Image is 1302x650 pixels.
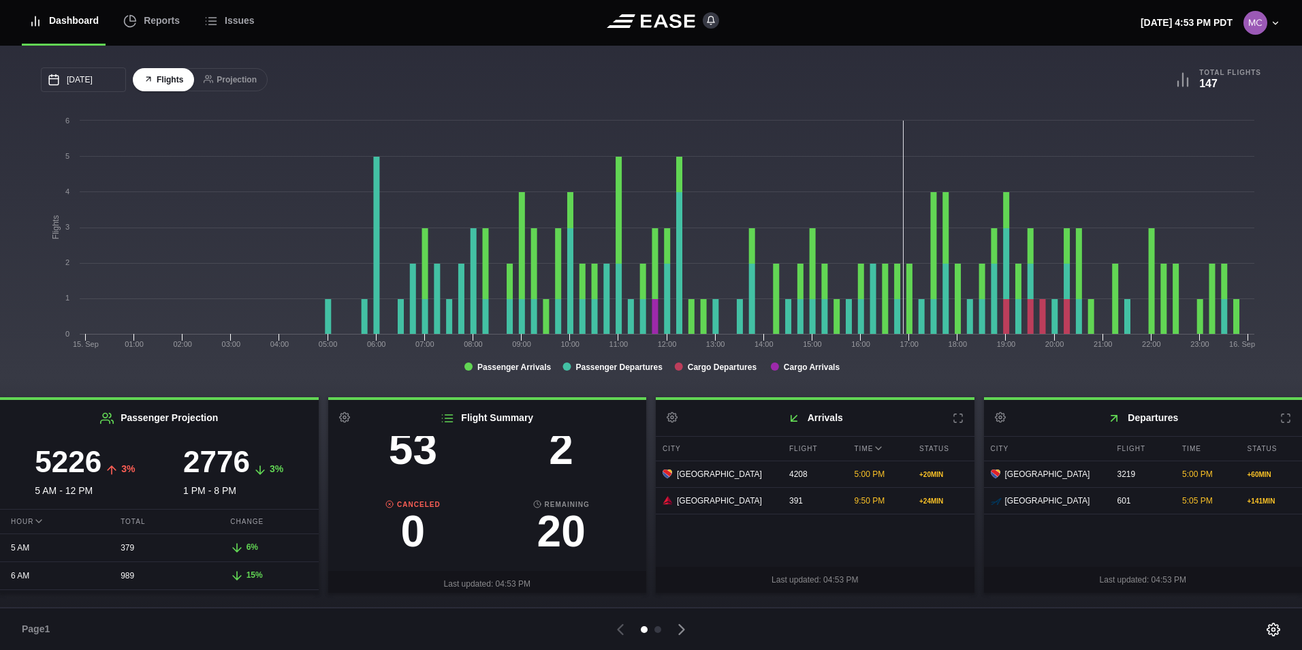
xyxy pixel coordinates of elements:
text: 03:00 [222,340,241,348]
h2: Flight Summary [328,400,647,436]
span: 9:50 PM [855,496,885,506]
text: 1 [65,294,69,302]
div: Time [848,437,910,461]
tspan: Passenger Departures [575,362,663,372]
text: 13:00 [706,340,725,348]
div: 391 [782,488,844,514]
text: 16:00 [851,340,870,348]
div: 4208 [782,461,844,487]
text: 04:00 [270,340,289,348]
text: 23:00 [1190,340,1209,348]
text: 10:00 [560,340,579,348]
h2: Arrivals [656,400,974,436]
div: 379 [110,535,208,561]
img: 1153cdcb26907aa7d1cda5a03a6cdb74 [1243,11,1267,35]
span: 5:00 PM [1182,469,1213,479]
div: Flight [782,437,844,461]
div: 1 PM - 8 PM [159,447,308,498]
text: 17:00 [900,340,919,348]
div: 5 AM - 12 PM [11,447,159,498]
div: Time [1175,437,1237,461]
text: 2 [65,258,69,266]
div: Last updated: 04:53 PM [656,567,974,593]
text: 21:00 [1094,340,1113,348]
div: 601 [1111,488,1173,514]
tspan: 16. Sep [1229,340,1255,348]
div: + 24 MIN [919,496,968,506]
button: Flights [133,68,194,92]
div: Total [110,510,208,533]
tspan: Passenger Arrivals [477,362,552,372]
div: Change [219,510,318,533]
span: 6% [247,542,258,552]
div: 597 [110,591,208,617]
text: 05:00 [319,340,338,348]
h3: 2776 [183,447,250,477]
text: 06:00 [367,340,386,348]
span: 3% [121,463,135,474]
b: Total Flights [1199,68,1261,77]
tspan: 15. Sep [73,340,99,348]
div: 989 [110,563,208,589]
div: + 141 MIN [1248,496,1296,506]
a: Canceled0 [339,499,488,560]
input: mm/dd/yyyy [41,67,126,92]
div: + 20 MIN [919,469,968,480]
div: Flight [1111,437,1173,461]
text: 6 [65,117,69,125]
text: 19:00 [997,340,1016,348]
div: 3219 [1111,461,1173,487]
text: 12:00 [658,340,677,348]
span: [GEOGRAPHIC_DATA] [677,495,762,507]
div: + 60 MIN [1248,469,1296,480]
span: 5:05 PM [1182,496,1213,506]
tspan: Flights [51,215,61,239]
h3: 0 [339,510,488,553]
tspan: Cargo Arrivals [784,362,840,372]
div: Status [912,437,974,461]
p: [DATE] 4:53 PM PDT [1141,16,1233,30]
text: 15:00 [803,340,822,348]
b: Remaining [487,499,635,510]
a: Remaining20 [487,499,635,560]
text: 14:00 [755,340,774,348]
span: 3% [270,463,283,474]
h3: 20 [487,510,635,553]
a: Delayed2 [487,417,635,478]
div: City [656,437,779,461]
text: 3 [65,223,69,231]
b: Canceled [339,499,488,510]
text: 01:00 [125,340,144,348]
div: Last updated: 04:53 PM [328,571,647,597]
span: [GEOGRAPHIC_DATA] [677,468,762,480]
h3: 53 [339,427,488,471]
h3: 5226 [35,447,101,477]
h3: 2 [487,427,635,471]
text: 07:00 [415,340,434,348]
span: [GEOGRAPHIC_DATA] [1005,468,1090,480]
span: Page 1 [22,622,56,636]
b: 147 [1199,78,1218,89]
span: [GEOGRAPHIC_DATA] [1005,495,1090,507]
tspan: Cargo Departures [688,362,757,372]
text: 09:00 [512,340,531,348]
span: 5:00 PM [855,469,885,479]
text: 20:00 [1045,340,1064,348]
a: Completed53 [339,417,488,478]
text: 22:00 [1142,340,1161,348]
button: Projection [193,68,268,92]
text: 4 [65,187,69,196]
text: 5 [65,152,69,160]
text: 08:00 [464,340,483,348]
text: 18:00 [949,340,968,348]
span: 15% [247,570,263,580]
text: 02:00 [173,340,192,348]
text: 11:00 [609,340,629,348]
text: 0 [65,330,69,338]
div: City [984,437,1107,461]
